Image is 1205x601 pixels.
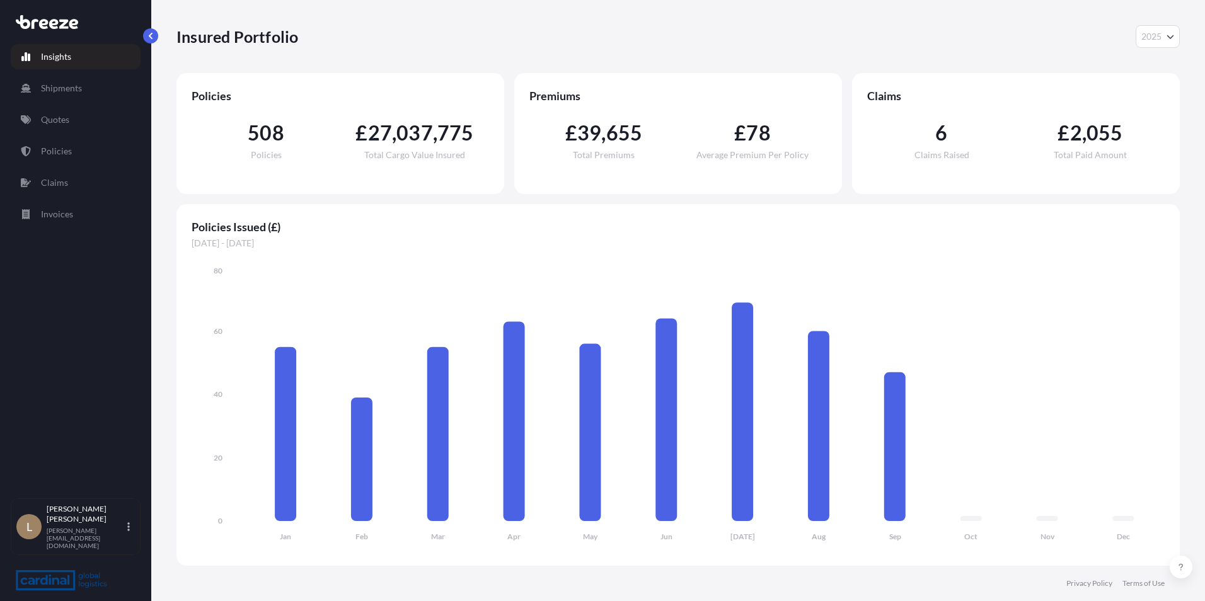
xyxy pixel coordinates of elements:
tspan: May [583,532,598,541]
span: Average Premium Per Policy [696,151,809,159]
a: Shipments [11,76,141,101]
a: Terms of Use [1122,578,1165,588]
span: £ [355,123,367,143]
tspan: Sep [889,532,901,541]
tspan: 0 [218,516,222,525]
tspan: Nov [1041,532,1055,541]
span: 27 [368,123,392,143]
a: Insights [11,44,141,69]
span: 037 [396,123,433,143]
span: £ [565,123,577,143]
span: L [26,520,32,533]
p: Claims [41,176,68,189]
span: 2 [1070,123,1082,143]
p: Invoices [41,208,73,220]
span: , [1082,123,1087,143]
a: Quotes [11,107,141,132]
p: Insured Portfolio [176,26,298,47]
p: [PERSON_NAME][EMAIL_ADDRESS][DOMAIN_NAME] [47,527,125,549]
span: Total Cargo Value Insured [364,151,465,159]
span: Policies Issued (£) [192,219,1165,234]
span: 055 [1087,123,1123,143]
img: organization-logo [16,570,107,590]
tspan: 40 [214,389,222,399]
tspan: Aug [812,532,826,541]
span: Claims Raised [914,151,969,159]
span: £ [734,123,746,143]
span: Claims [867,88,1165,103]
p: Quotes [41,113,69,126]
button: Year Selector [1136,25,1180,48]
span: 39 [577,123,601,143]
span: Policies [251,151,282,159]
tspan: Oct [964,532,977,541]
tspan: Feb [355,532,368,541]
p: Shipments [41,82,82,94]
span: [DATE] - [DATE] [192,237,1165,249]
span: Total Premiums [573,151,635,159]
span: 775 [437,123,474,143]
span: 6 [935,123,947,143]
span: 2025 [1141,30,1162,43]
tspan: Mar [431,532,445,541]
tspan: 60 [214,326,222,336]
tspan: Jan [280,532,291,541]
a: Privacy Policy [1066,578,1112,588]
span: Total Paid Amount [1054,151,1127,159]
span: Premiums [529,88,827,103]
span: , [392,123,396,143]
tspan: [DATE] [730,532,755,541]
tspan: 80 [214,266,222,275]
span: Policies [192,88,489,103]
a: Policies [11,139,141,164]
a: Invoices [11,202,141,227]
a: Claims [11,170,141,195]
tspan: Apr [507,532,521,541]
p: Policies [41,145,72,157]
span: , [433,123,437,143]
span: 655 [606,123,643,143]
span: £ [1058,123,1070,143]
tspan: 20 [214,453,222,462]
span: 508 [248,123,284,143]
span: 78 [746,123,770,143]
p: Insights [41,50,71,63]
p: [PERSON_NAME] [PERSON_NAME] [47,504,125,524]
span: , [601,123,606,143]
tspan: Dec [1117,532,1130,541]
tspan: Jun [660,532,672,541]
